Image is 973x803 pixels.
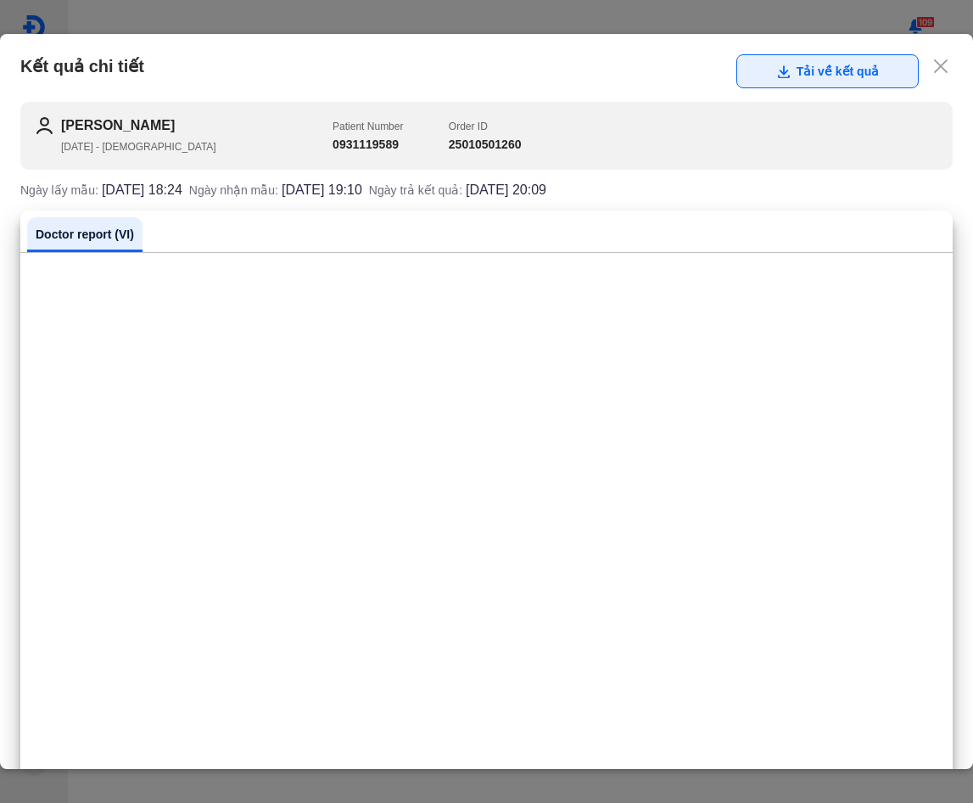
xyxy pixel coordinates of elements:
[449,121,488,132] span: Order ID
[20,183,182,197] div: Ngày lấy mẫu:
[333,136,403,154] h3: 0931119589
[27,217,143,252] a: Doctor report (VI)
[61,141,216,153] span: [DATE] - [DEMOGRAPHIC_DATA]
[736,54,919,88] button: Tải về kết quả
[102,183,182,197] span: [DATE] 18:24
[369,183,546,197] div: Ngày trả kết quả:
[20,54,953,88] div: Kết quả chi tiết
[333,121,403,132] span: Patient Number
[449,136,522,154] h3: 25010501260
[189,183,362,197] div: Ngày nhận mẫu:
[466,183,546,197] span: [DATE] 20:09
[61,115,333,136] h2: [PERSON_NAME]
[282,183,362,197] span: [DATE] 19:10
